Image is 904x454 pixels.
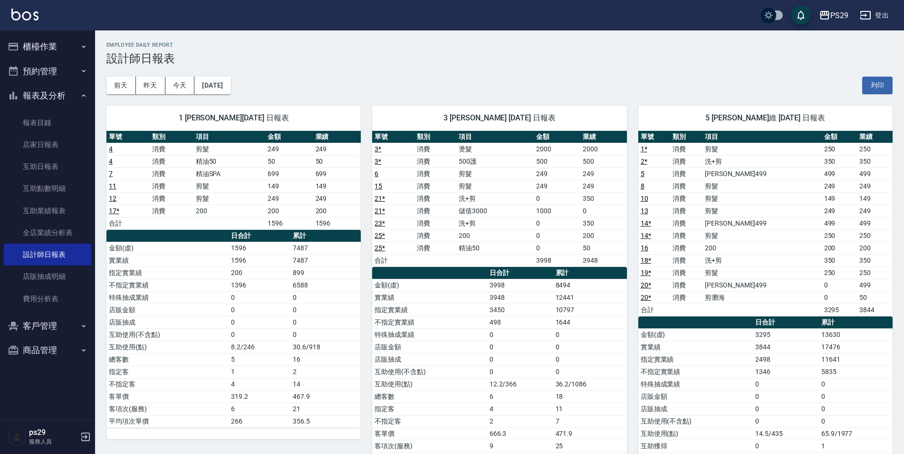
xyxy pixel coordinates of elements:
td: 149 [265,180,313,192]
td: 350 [822,155,857,168]
a: 全店業績分析表 [4,222,91,244]
td: 0 [819,378,893,390]
td: 200 [822,242,857,254]
td: 店販抽成 [372,353,487,365]
button: 登出 [856,7,893,24]
td: 0 [753,415,819,427]
td: 0 [534,217,580,229]
th: 類別 [670,131,702,143]
td: 250 [822,143,857,155]
th: 金額 [822,131,857,143]
td: 200 [857,242,893,254]
td: 0 [290,291,361,304]
td: 5 [229,353,290,365]
td: 249 [857,205,893,217]
td: 2 [290,365,361,378]
td: 249 [313,192,361,205]
td: 350 [857,254,893,266]
a: 4 [109,158,113,165]
td: 249 [265,192,313,205]
th: 單號 [106,131,150,143]
td: 消費 [414,192,457,205]
td: 3844 [857,304,893,316]
td: 消費 [670,205,702,217]
td: 0 [822,291,857,304]
td: 金額(虛) [638,328,753,341]
td: 消費 [150,192,193,205]
th: 單號 [372,131,414,143]
td: 互助使用(不含點) [106,328,229,341]
div: PS29 [830,10,848,21]
td: 249 [822,205,857,217]
td: 17476 [819,341,893,353]
td: 6 [487,390,553,403]
td: 6588 [290,279,361,291]
td: 30.6/918 [290,341,361,353]
td: 洗+剪 [702,254,821,266]
td: 0 [753,390,819,403]
td: 266 [229,415,290,427]
button: 預約管理 [4,59,91,84]
td: 2000 [534,143,580,155]
a: 15 [375,182,382,190]
a: 6 [375,170,378,178]
td: 總客數 [106,353,229,365]
td: 7487 [290,254,361,266]
td: 洗+剪 [456,217,534,229]
td: 指定客 [372,403,487,415]
td: 0 [580,205,627,217]
td: 消費 [670,168,702,180]
img: Logo [11,9,38,20]
table: a dense table [372,131,626,267]
td: 店販金額 [638,390,753,403]
td: 特殊抽成業績 [372,328,487,341]
span: 5 [PERSON_NAME]維 [DATE] 日報表 [650,113,881,123]
th: 類別 [150,131,193,143]
button: 商品管理 [4,338,91,363]
td: 5835 [819,365,893,378]
td: 消費 [414,155,457,168]
td: 3948 [580,254,627,266]
td: 249 [265,143,313,155]
img: Person [8,427,27,446]
td: 250 [822,229,857,242]
td: 合計 [106,217,150,229]
td: 200 [193,205,265,217]
td: 350 [580,192,627,205]
td: 200 [702,242,821,254]
td: 8.2/246 [229,341,290,353]
td: 店販抽成 [638,403,753,415]
span: 1 [PERSON_NAME][DATE] 日報表 [118,113,349,123]
td: 互助使用(點) [372,378,487,390]
th: 金額 [534,131,580,143]
td: 1000 [534,205,580,217]
td: 2 [487,415,553,427]
td: 0 [534,242,580,254]
td: 1644 [553,316,627,328]
td: 消費 [670,242,702,254]
td: 0 [819,390,893,403]
td: 499 [857,168,893,180]
td: 499 [857,217,893,229]
td: 客單價 [372,427,487,440]
td: 0 [553,328,627,341]
td: 36.2/1086 [553,378,627,390]
td: 250 [822,266,857,279]
td: 剪髮 [193,192,265,205]
td: 3295 [822,304,857,316]
td: 消費 [670,291,702,304]
td: 消費 [150,155,193,168]
table: a dense table [106,230,361,428]
td: 3948 [487,291,553,304]
th: 項目 [456,131,534,143]
td: 指定客 [106,365,229,378]
td: 149 [313,180,361,192]
td: 消費 [670,254,702,266]
td: 0 [229,316,290,328]
td: 149 [822,192,857,205]
th: 日合計 [487,267,553,279]
td: 洗+剪 [702,155,821,168]
td: 0 [819,403,893,415]
th: 類別 [414,131,457,143]
a: 費用分析表 [4,288,91,310]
